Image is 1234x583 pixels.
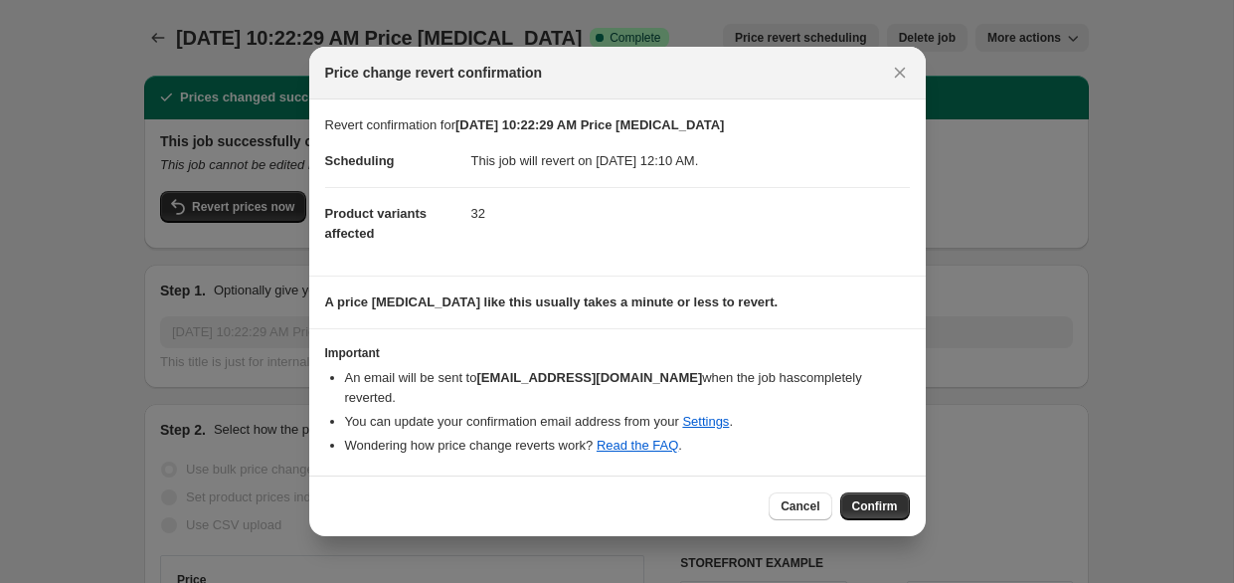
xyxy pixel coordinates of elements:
b: A price [MEDICAL_DATA] like this usually takes a minute or less to revert. [325,294,779,309]
b: [EMAIL_ADDRESS][DOMAIN_NAME] [476,370,702,385]
span: Scheduling [325,153,395,168]
h3: Important [325,345,910,361]
b: [DATE] 10:22:29 AM Price [MEDICAL_DATA] [455,117,724,132]
button: Confirm [840,492,910,520]
dd: 32 [471,187,910,240]
li: Wondering how price change reverts work? . [345,436,910,456]
span: Cancel [781,498,819,514]
li: You can update your confirmation email address from your . [345,412,910,432]
li: An email will be sent to when the job has completely reverted . [345,368,910,408]
span: Price change revert confirmation [325,63,543,83]
p: Revert confirmation for [325,115,910,135]
a: Settings [682,414,729,429]
button: Cancel [769,492,831,520]
dd: This job will revert on [DATE] 12:10 AM. [471,135,910,187]
span: Confirm [852,498,898,514]
button: Close [886,59,914,87]
span: Product variants affected [325,206,428,241]
a: Read the FAQ [597,438,678,453]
